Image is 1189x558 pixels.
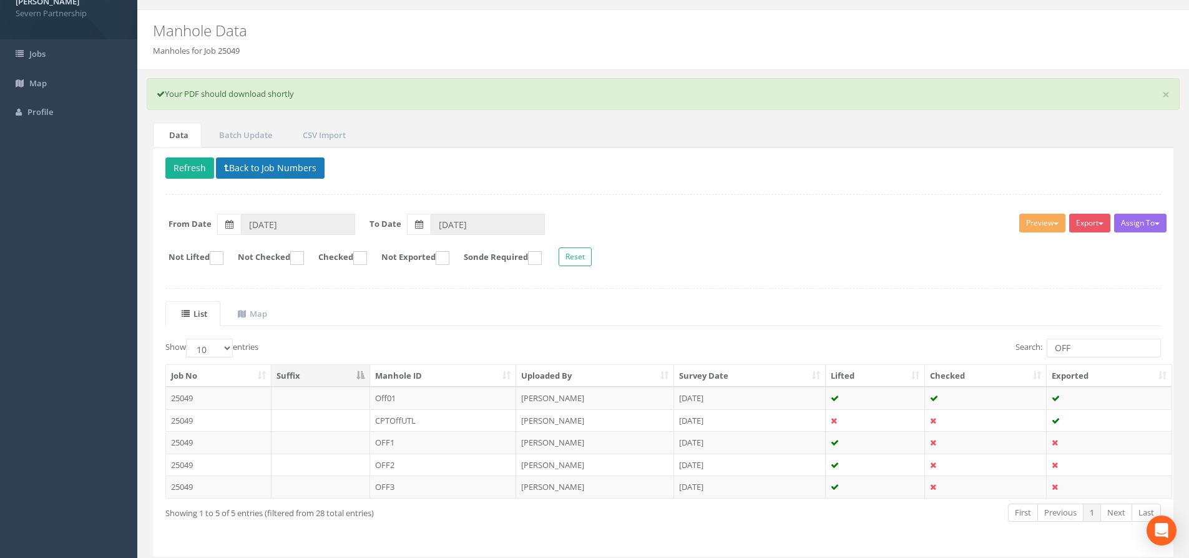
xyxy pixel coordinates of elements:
uib-tab-heading: Map [238,308,267,319]
button: Assign To [1114,214,1167,232]
a: CSV Import [286,122,359,148]
td: [PERSON_NAME] [516,409,674,432]
td: OFF3 [370,476,517,498]
td: Off01 [370,387,517,409]
input: Search: [1047,339,1161,357]
a: Previous [1037,504,1084,522]
a: Next [1100,504,1132,522]
td: [DATE] [674,387,826,409]
th: Manhole ID: activate to sort column ascending [370,365,517,387]
button: Export [1069,214,1110,232]
a: List [165,301,220,327]
div: Open Intercom Messenger [1147,516,1177,546]
td: [PERSON_NAME] [516,476,674,498]
uib-tab-heading: List [182,308,207,319]
button: Back to Job Numbers [216,157,325,179]
a: Last [1132,504,1161,522]
th: Checked: activate to sort column ascending [925,365,1047,387]
td: [DATE] [674,431,826,454]
select: Showentries [186,339,233,357]
button: Refresh [165,157,214,179]
input: From Date [241,214,355,235]
div: Your PDF should download shortly [147,78,1180,110]
a: Map [222,301,280,327]
a: Batch Update [203,122,285,148]
span: Map [29,77,47,89]
td: 25049 [166,387,272,409]
li: Manholes for Job 25049 [153,45,240,57]
label: Not Checked [225,251,304,265]
a: 1 [1083,504,1101,522]
th: Survey Date: activate to sort column ascending [674,365,826,387]
td: [DATE] [674,454,826,476]
td: [PERSON_NAME] [516,454,674,476]
label: From Date [169,218,212,230]
span: Jobs [29,48,46,59]
td: OFF2 [370,454,517,476]
label: Not Exported [369,251,449,265]
td: [DATE] [674,476,826,498]
td: [PERSON_NAME] [516,387,674,409]
label: Checked [306,251,367,265]
input: To Date [431,214,545,235]
label: Sonde Required [451,251,542,265]
a: Data [153,122,202,148]
a: × [1162,88,1170,101]
h2: Manhole Data [153,22,1001,39]
td: 25049 [166,431,272,454]
td: 25049 [166,476,272,498]
td: 25049 [166,409,272,432]
td: OFF1 [370,431,517,454]
td: 25049 [166,454,272,476]
td: CPTOffUTL [370,409,517,432]
button: Preview [1019,214,1065,232]
th: Suffix: activate to sort column descending [272,365,370,387]
span: Severn Partnership [16,7,122,19]
span: Profile [27,106,53,117]
th: Lifted: activate to sort column ascending [826,365,926,387]
td: [DATE] [674,409,826,432]
label: Search: [1015,339,1161,357]
label: Not Lifted [156,251,223,265]
label: Show entries [165,339,258,357]
th: Exported: activate to sort column ascending [1047,365,1172,387]
th: Uploaded By: activate to sort column ascending [516,365,674,387]
a: First [1008,504,1038,522]
button: Reset [559,247,592,266]
td: [PERSON_NAME] [516,431,674,454]
div: Showing 1 to 5 of 5 entries (filtered from 28 total entries) [165,502,569,519]
th: Job No: activate to sort column ascending [166,365,272,387]
label: To Date [369,218,401,230]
